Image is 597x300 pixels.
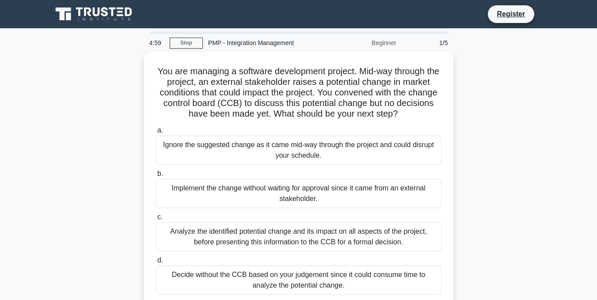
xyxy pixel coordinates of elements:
[156,179,442,208] div: Implement the change without waiting for approval since it came from an external stakeholder.
[157,213,163,220] span: c.
[203,34,324,52] div: PMP - Integration Management
[157,256,163,264] span: d.
[156,266,442,295] div: Decide without the CCB based on your judgement since it could consume time to analyze the potenti...
[156,136,442,165] div: Ignore the suggested change as it came mid-way through the project and could disrupt your schedule.
[156,222,442,251] div: Analyze the identified potential change and its impact on all aspects of the project, before pres...
[155,66,443,120] h5: You are managing a software development project. Mid-way through the project, an external stakeho...
[157,170,163,177] span: b.
[157,126,163,134] span: a.
[402,34,453,52] div: 1/5
[324,34,402,52] div: Beginner
[170,38,203,49] a: Stop
[491,8,530,19] a: Register
[144,34,170,52] div: 4:59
